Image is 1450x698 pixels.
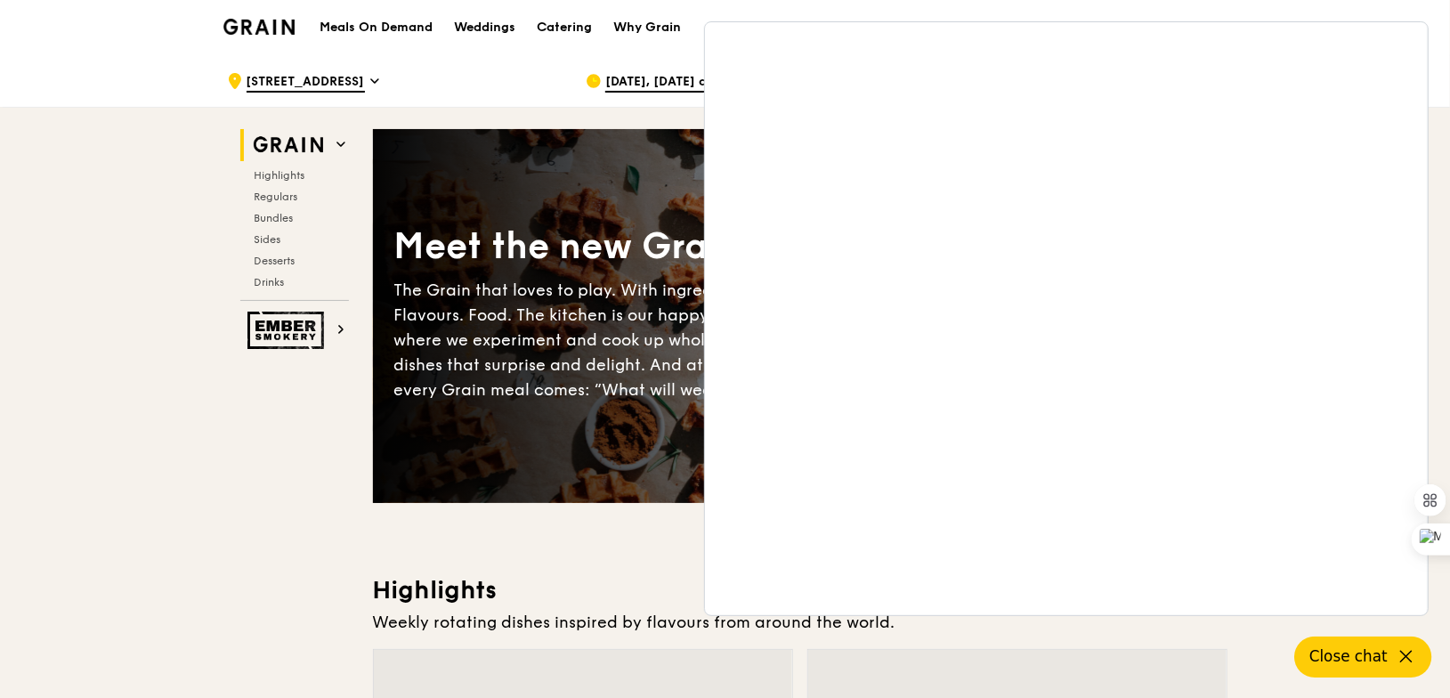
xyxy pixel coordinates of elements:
[1021,1,1097,54] a: Account
[613,1,681,54] div: Why Grain
[526,1,603,54] a: Catering
[255,212,294,224] span: Bundles
[394,223,800,271] div: Meet the new Grain
[603,1,692,54] a: Why Grain
[1097,1,1166,54] a: Log out
[443,1,526,54] a: Weddings
[255,233,281,246] span: Sides
[373,610,1227,635] div: Weekly rotating dishes inspired by flavours from around the world.
[255,191,298,203] span: Regulars
[223,19,296,35] img: Grain
[537,1,592,54] div: Catering
[703,380,783,400] span: eat next?”
[1166,1,1227,54] a: Admin
[929,1,1021,54] a: Contact us
[1295,637,1432,678] button: Close chat
[255,169,305,182] span: Highlights
[454,1,515,54] div: Weddings
[394,278,800,402] div: The Grain that loves to play. With ingredients. Flavours. Food. The kitchen is our happy place, w...
[1309,645,1388,668] span: Close chat
[255,276,285,288] span: Drinks
[247,73,365,93] span: [STREET_ADDRESS]
[247,129,329,161] img: Grain web logo
[320,19,433,37] h1: Meals On Demand
[373,574,1227,606] h3: Highlights
[255,255,296,267] span: Desserts
[247,312,329,349] img: Ember Smokery web logo
[605,73,827,93] span: [DATE], [DATE] at 11:30AM–12:30PM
